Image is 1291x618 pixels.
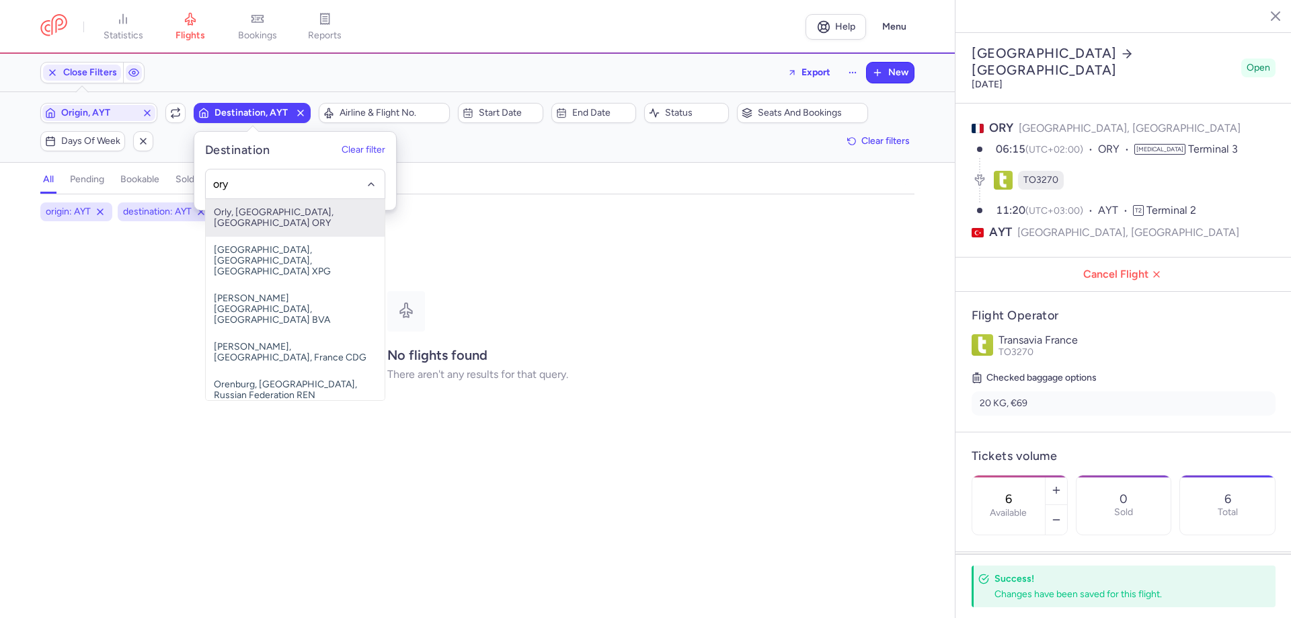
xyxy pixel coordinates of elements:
[1146,204,1196,217] span: Terminal 2
[1019,122,1241,134] span: [GEOGRAPHIC_DATA], [GEOGRAPHIC_DATA]
[1120,492,1128,506] p: 0
[214,108,290,118] span: Destination, AYT
[972,334,993,356] img: Transavia France logo
[340,108,445,118] span: Airline & Flight No.
[994,171,1013,190] figure: TO airline logo
[989,224,1012,241] span: AYT
[70,173,104,186] h4: pending
[665,108,724,118] span: Status
[572,108,631,118] span: End date
[40,14,67,39] a: CitizenPlane red outlined logo
[104,30,143,42] span: statistics
[972,79,1003,90] time: [DATE]
[867,63,914,83] button: New
[972,449,1276,464] h4: Tickets volume
[1188,143,1238,155] span: Terminal 3
[61,136,120,147] span: Days of week
[996,143,1025,155] time: 06:15
[479,108,538,118] span: Start date
[843,131,914,151] button: Clear filters
[806,14,866,40] a: Help
[194,103,311,123] button: Destination, AYT
[1224,492,1231,506] p: 6
[1133,205,1144,216] span: T2
[123,205,192,219] span: destination: AYT
[1025,205,1083,217] span: (UTC+03:00)
[1017,224,1239,241] span: [GEOGRAPHIC_DATA], [GEOGRAPHIC_DATA]
[1098,203,1133,219] span: AYT
[120,173,159,186] h4: bookable
[238,30,277,42] span: bookings
[41,63,123,83] button: Close Filters
[319,103,450,123] button: Airline & Flight No.
[1218,507,1238,518] p: Total
[63,67,117,78] span: Close Filters
[206,199,385,237] span: Orly, [GEOGRAPHIC_DATA], [GEOGRAPHIC_DATA] ORY
[972,308,1276,323] h4: Flight Operator
[458,103,543,123] button: Start date
[972,370,1276,386] h5: Checked baggage options
[206,285,385,334] span: [PERSON_NAME][GEOGRAPHIC_DATA], [GEOGRAPHIC_DATA] BVA
[387,369,568,381] p: There aren't any results for that query.
[1247,61,1270,75] span: Open
[175,173,210,186] h4: sold out
[291,12,358,42] a: reports
[972,391,1276,416] li: 20 KG, €69
[1098,142,1134,157] span: ORY
[157,12,224,42] a: flights
[205,143,270,158] h5: Destination
[999,346,1033,358] span: TO3270
[213,177,378,192] input: -searchbox
[779,62,839,83] button: Export
[644,103,729,123] button: Status
[1025,144,1083,155] span: (UTC+02:00)
[40,131,125,151] button: Days of week
[206,334,385,371] span: [PERSON_NAME], [GEOGRAPHIC_DATA], France CDG
[61,108,136,118] span: Origin, AYT
[342,145,385,156] button: Clear filter
[308,30,342,42] span: reports
[996,204,1025,217] time: 11:20
[46,205,91,219] span: origin: AYT
[972,45,1236,79] h2: [GEOGRAPHIC_DATA] [GEOGRAPHIC_DATA]
[89,12,157,42] a: statistics
[990,508,1027,518] label: Available
[994,588,1246,601] div: Changes have been saved for this flight.
[801,67,830,77] span: Export
[206,371,385,409] span: Orenburg, [GEOGRAPHIC_DATA], Russian Federation REN
[175,30,205,42] span: flights
[206,237,385,285] span: [GEOGRAPHIC_DATA], [GEOGRAPHIC_DATA], [GEOGRAPHIC_DATA] XPG
[224,12,291,42] a: bookings
[989,120,1013,135] span: ORY
[758,108,863,118] span: Seats and bookings
[966,268,1281,280] span: Cancel Flight
[999,334,1276,346] p: Transavia France
[43,173,54,186] h4: all
[994,572,1246,585] h4: Success!
[1023,173,1058,187] span: TO3270
[1134,144,1185,155] span: [MEDICAL_DATA]
[40,103,157,123] button: Origin, AYT
[874,14,914,40] button: Menu
[861,136,910,146] span: Clear filters
[387,347,487,363] strong: No flights found
[888,67,908,78] span: New
[737,103,868,123] button: Seats and bookings
[835,22,855,32] span: Help
[551,103,636,123] button: End date
[1114,507,1133,518] p: Sold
